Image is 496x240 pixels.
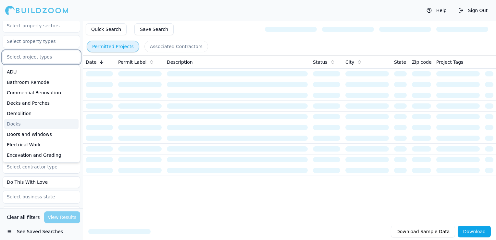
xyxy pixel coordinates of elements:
button: Clear all filters [5,211,42,223]
span: Description [167,59,193,65]
span: Permit Label [118,59,146,65]
div: Doors and Windows [4,129,79,140]
input: Select property types [3,35,72,47]
button: Help [423,5,450,16]
button: Permitted Projects [87,41,139,52]
input: Select project types [3,51,72,63]
span: State [394,59,406,65]
button: Download [458,226,491,237]
input: Business name [3,176,80,188]
span: Date [86,59,96,65]
input: Select typical contract value [3,207,72,218]
button: Associated Contractors [144,41,208,52]
div: Demolition [4,108,79,119]
button: See Saved Searches [3,226,80,237]
button: Quick Search [86,23,127,35]
input: Select business state [3,191,72,203]
div: ADU [4,67,79,77]
button: Sign Out [455,5,491,16]
input: Select property sectors [3,20,72,32]
div: Fences [4,160,79,171]
div: Electrical Work [4,140,79,150]
input: Select contractor type [3,161,72,173]
span: Zip code [412,59,432,65]
span: Status [313,59,328,65]
div: Docks [4,119,79,129]
div: Excavation and Grading [4,150,79,160]
span: Project Tags [436,59,463,65]
div: Bathroom Remodel [4,77,79,87]
button: Download Sample Data [391,226,455,237]
div: Suggestions [3,65,80,163]
div: Commercial Renovation [4,87,79,98]
span: City [345,59,354,65]
button: Save Search [134,23,174,35]
div: Decks and Porches [4,98,79,108]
